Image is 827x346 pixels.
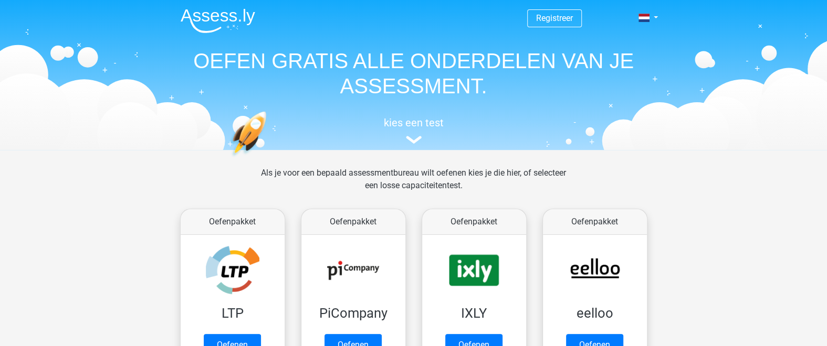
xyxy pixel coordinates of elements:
img: Assessly [181,8,255,33]
img: oefenen [230,111,307,206]
h5: kies een test [172,116,655,129]
a: Registreer [536,13,573,23]
img: assessment [406,136,422,144]
h1: OEFEN GRATIS ALLE ONDERDELEN VAN JE ASSESSMENT. [172,48,655,99]
div: Als je voor een bepaald assessmentbureau wilt oefenen kies je die hier, of selecteer een losse ca... [253,167,574,204]
a: kies een test [172,116,655,144]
